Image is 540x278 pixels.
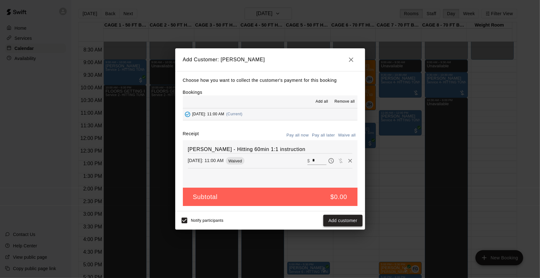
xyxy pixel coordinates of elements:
[226,159,245,163] span: Waived
[175,48,365,71] h2: Add Customer: [PERSON_NAME]
[285,130,311,140] button: Pay all now
[337,130,357,140] button: Waive all
[183,76,357,84] p: Choose how you want to collect the customer's payment for this booking
[345,156,355,166] button: Remove
[193,193,218,201] h5: Subtotal
[323,215,362,227] button: Add customer
[183,108,357,120] button: Added - Collect Payment[DATE]: 11:00 AM(Current)
[334,99,355,105] span: Remove all
[310,130,337,140] button: Pay all later
[188,157,224,164] p: [DATE]: 11:00 AM
[330,193,347,201] h5: $0.00
[326,158,336,163] span: Pay later
[192,112,225,116] span: [DATE]: 11:00 AM
[188,145,352,154] h6: [PERSON_NAME] - Hitting 60min 1:1 instruction
[183,130,199,140] label: Receipt
[183,110,192,119] button: Added - Collect Payment
[183,90,202,95] label: Bookings
[332,97,357,107] button: Remove all
[316,99,328,105] span: Add all
[191,219,224,223] span: Notify participants
[226,112,243,116] span: (Current)
[307,158,310,164] p: $
[336,158,345,163] span: Waive payment
[312,97,332,107] button: Add all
